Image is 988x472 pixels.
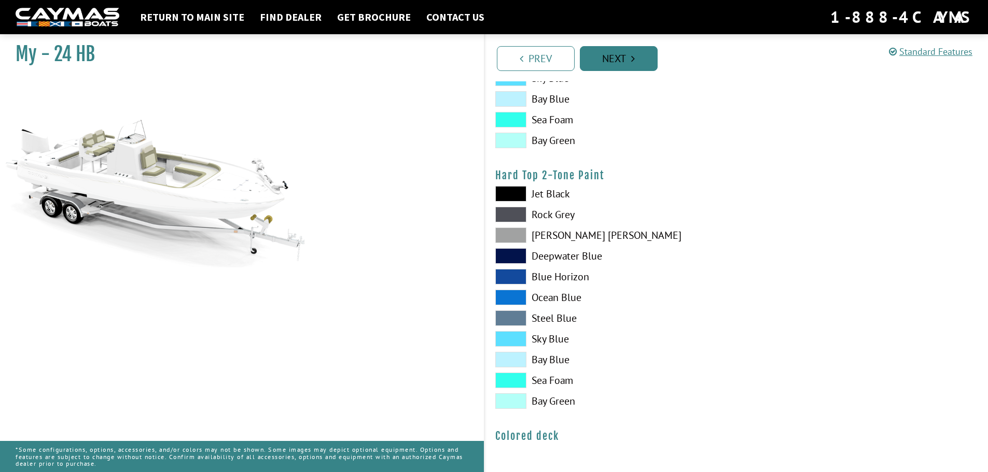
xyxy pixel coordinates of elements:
a: Get Brochure [332,10,416,24]
p: *Some configurations, options, accessories, and/or colors may not be shown. Some images may depic... [16,441,468,472]
a: Standard Features [889,46,972,58]
h4: Hard Top 2-Tone Paint [495,169,978,182]
label: Jet Black [495,186,726,202]
label: Bay Green [495,133,726,148]
div: 1-888-4CAYMAS [830,6,972,28]
a: Find Dealer [255,10,327,24]
label: Deepwater Blue [495,248,726,264]
label: Bay Green [495,393,726,409]
h4: Colored deck [495,430,978,442]
a: Contact Us [421,10,490,24]
label: Sky Blue [495,331,726,347]
label: [PERSON_NAME] [PERSON_NAME] [495,227,726,243]
label: Sea Foam [495,112,726,127]
label: Bay Blue [495,352,726,367]
label: Rock Grey [495,207,726,222]
h1: My - 24 HB [16,42,458,66]
a: Next [580,46,658,71]
a: Return to main site [135,10,249,24]
label: Sea Foam [495,373,726,388]
label: Steel Blue [495,310,726,326]
label: Bay Blue [495,91,726,107]
label: Ocean Blue [495,290,726,305]
a: Prev [497,46,575,71]
img: white-logo-c9c8dbefe5ff5ceceb0f0178aa75bf4bb51f6bca0971e226c86eb53dfe498488.png [16,8,119,27]
label: Blue Horizon [495,269,726,284]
